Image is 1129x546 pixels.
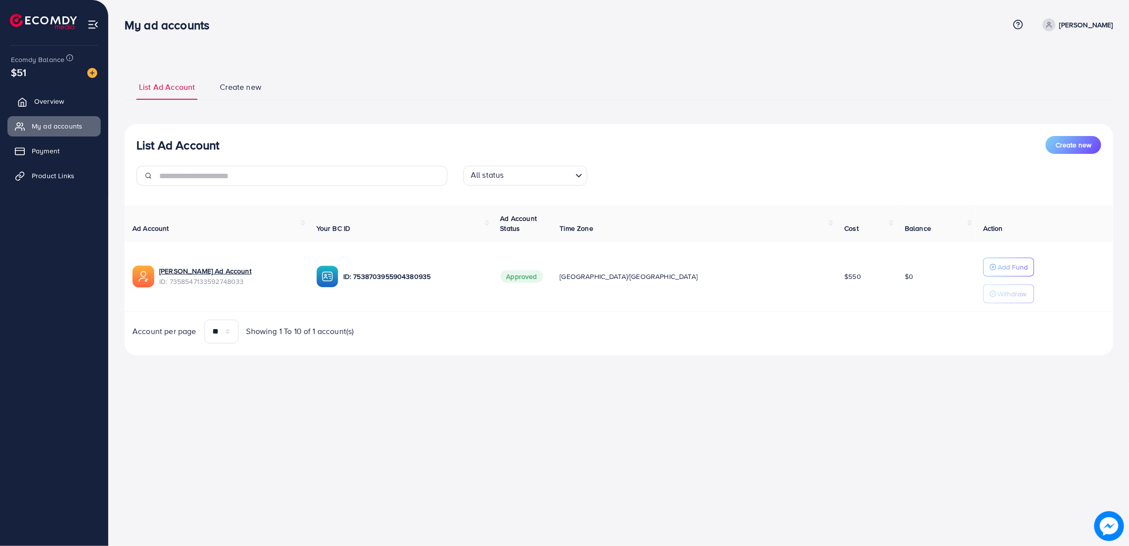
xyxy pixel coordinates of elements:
span: [GEOGRAPHIC_DATA]/[GEOGRAPHIC_DATA] [560,272,698,281]
a: My ad accounts [7,116,101,136]
img: image [87,68,97,78]
h3: My ad accounts [125,18,217,32]
span: Cost [844,223,859,233]
h3: List Ad Account [136,138,219,152]
a: Product Links [7,166,101,186]
img: ic-ba-acc.ded83a64.svg [316,266,338,287]
span: Product Links [32,171,74,181]
button: Add Fund [983,258,1034,276]
span: Your BC ID [316,223,351,233]
span: Payment [32,146,60,156]
div: Search for option [463,166,587,186]
a: Payment [7,141,101,161]
span: Account per page [132,326,196,337]
a: [PERSON_NAME] Ad Account [159,266,251,276]
span: Balance [905,223,931,233]
img: menu [87,19,99,30]
img: ic-ads-acc.e4c84228.svg [132,266,154,287]
a: Overview [7,91,101,111]
span: Ad Account [132,223,169,233]
span: Time Zone [560,223,593,233]
span: Ecomdy Balance [11,55,64,65]
span: Overview [34,96,64,106]
span: $550 [844,272,861,281]
img: logo [10,14,77,29]
div: <span class='underline'>SAADULLAH KHAN Ad Account </span></br>7358547133592748033 [159,266,301,286]
span: Showing 1 To 10 of 1 account(s) [247,326,354,337]
span: $51 [11,65,26,79]
p: Add Fund [998,261,1028,273]
button: Create new [1046,136,1101,154]
span: All status [469,167,506,183]
span: My ad accounts [32,121,82,131]
p: Withdraw [998,288,1026,300]
span: $0 [905,272,913,281]
span: Approved [501,270,543,283]
span: List Ad Account [139,81,195,93]
span: Action [983,223,1003,233]
img: image [1094,511,1124,541]
span: Ad Account Status [501,213,537,233]
button: Withdraw [983,284,1034,303]
a: [PERSON_NAME] [1039,18,1113,31]
p: ID: 7538703955904380935 [343,271,485,282]
span: ID: 7358547133592748033 [159,276,301,286]
p: [PERSON_NAME] [1060,19,1113,31]
span: Create new [220,81,261,93]
span: Create new [1056,140,1091,150]
input: Search for option [507,168,571,183]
